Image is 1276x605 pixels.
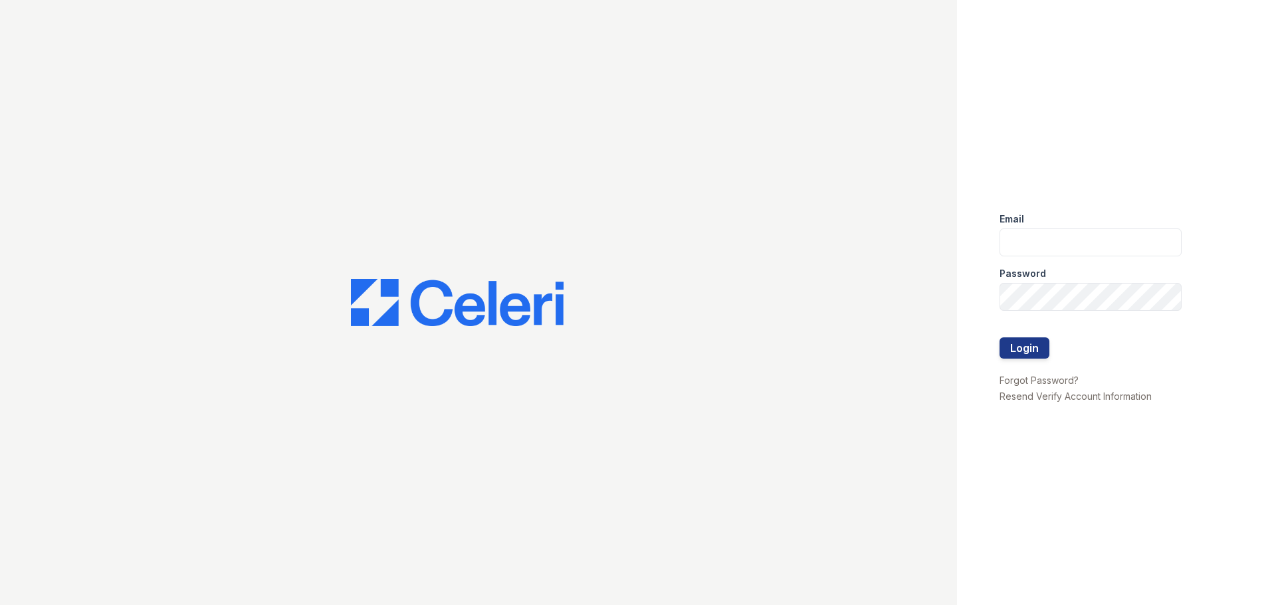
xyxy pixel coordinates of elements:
[351,279,564,327] img: CE_Logo_Blue-a8612792a0a2168367f1c8372b55b34899dd931a85d93a1a3d3e32e68fde9ad4.png
[1000,390,1152,402] a: Resend Verify Account Information
[1000,337,1049,359] button: Login
[1000,375,1079,386] a: Forgot Password?
[1000,213,1024,226] label: Email
[1000,267,1046,280] label: Password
